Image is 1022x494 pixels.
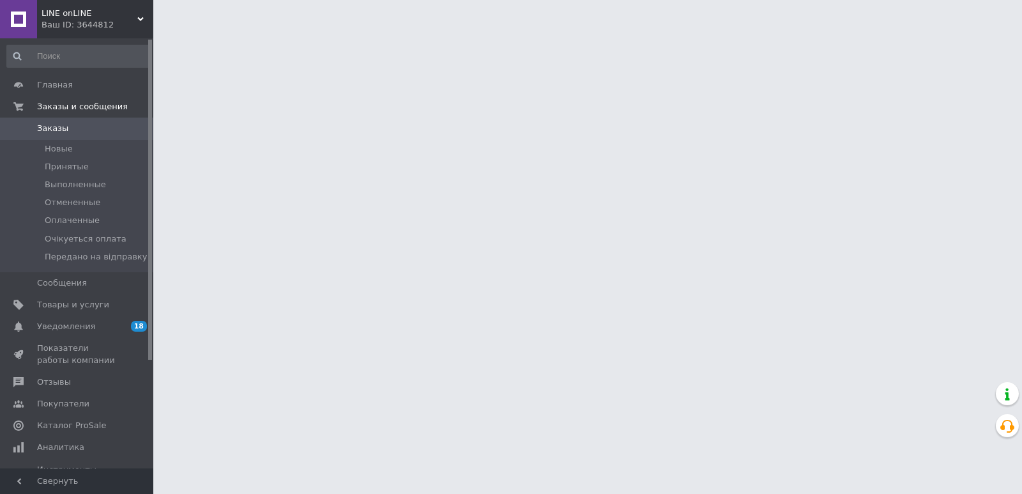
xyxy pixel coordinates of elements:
[37,299,109,311] span: Товары и услуги
[37,277,87,289] span: Сообщения
[45,197,100,208] span: Отмененные
[37,343,118,366] span: Показатели работы компании
[45,143,73,155] span: Новые
[45,179,106,190] span: Выполненные
[37,376,71,388] span: Отзывы
[37,123,68,134] span: Заказы
[42,8,137,19] span: LINE onLINE
[37,79,73,91] span: Главная
[45,251,147,263] span: Передано на відправку
[37,101,128,112] span: Заказы и сообщения
[37,398,89,410] span: Покупатели
[45,215,100,226] span: Оплаченные
[45,233,126,245] span: Очікуеться оплата
[37,464,118,487] span: Инструменты вебмастера и SEO
[131,321,147,332] span: 18
[45,161,89,173] span: Принятые
[37,442,84,453] span: Аналитика
[6,45,151,68] input: Поиск
[42,19,153,31] div: Ваш ID: 3644812
[37,420,106,431] span: Каталог ProSale
[37,321,95,332] span: Уведомления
